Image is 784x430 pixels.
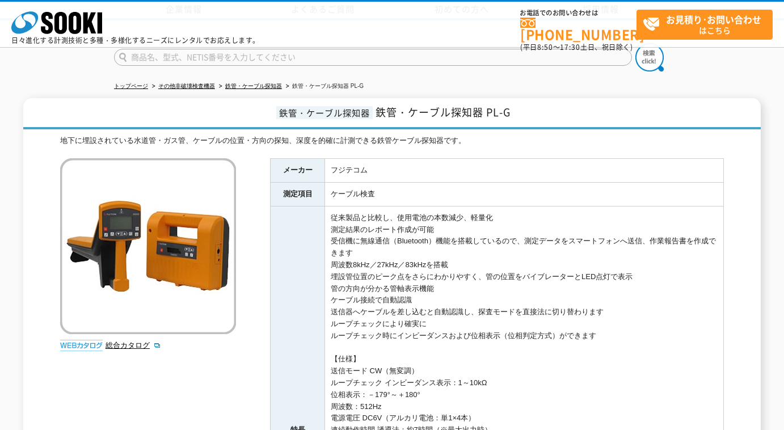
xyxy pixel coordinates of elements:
[643,10,772,39] span: はこちら
[635,43,664,71] img: btn_search.png
[271,159,325,183] th: メーカー
[325,159,724,183] td: フジテコム
[637,10,773,40] a: お見積り･お問い合わせはこちら
[537,42,553,52] span: 8:50
[284,81,364,92] li: 鉄管・ケーブル探知器 PL-G
[666,12,761,26] strong: お見積り･お問い合わせ
[520,10,637,16] span: お電話でのお問い合わせは
[276,106,373,119] span: 鉄管・ケーブル探知器
[60,340,103,351] img: webカタログ
[114,83,148,89] a: トップページ
[520,18,637,41] a: [PHONE_NUMBER]
[158,83,215,89] a: その他非破壊検査機器
[225,83,282,89] a: 鉄管・ケーブル探知器
[325,182,724,206] td: ケーブル検査
[560,42,580,52] span: 17:30
[271,182,325,206] th: 測定項目
[60,135,724,147] div: 地下に埋設されている水道管・ガス管、ケーブルの位置・方向の探知、深度を的確に計測できる鉄管ケーブル探知器です。
[106,341,161,349] a: 総合カタログ
[114,49,632,66] input: 商品名、型式、NETIS番号を入力してください
[520,42,633,52] span: (平日 ～ 土日、祝日除く)
[11,37,260,44] p: 日々進化する計測技術と多種・多様化するニーズにレンタルでお応えします。
[376,104,511,120] span: 鉄管・ケーブル探知器 PL-G
[60,158,236,334] img: 鉄管・ケーブル探知器 PL-G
